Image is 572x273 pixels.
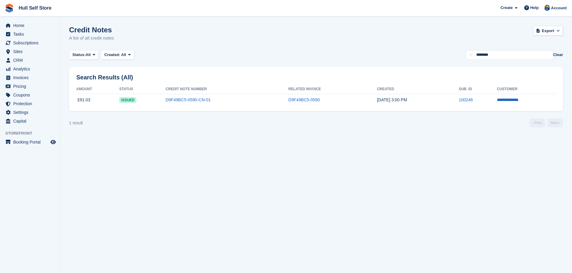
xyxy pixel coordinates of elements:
a: menu [3,30,57,38]
th: Sub. ID [459,85,497,94]
th: Customer [497,85,556,94]
div: 1 result [69,120,83,126]
th: Created [377,85,459,94]
th: Credit Note Number [166,85,289,94]
button: Created: All [101,50,134,60]
span: Help [530,5,539,11]
span: Account [551,5,567,11]
span: Settings [13,108,49,117]
a: menu [3,99,57,108]
a: menu [3,56,57,64]
a: menu [3,108,57,117]
a: Hull Self Store [16,3,54,13]
p: A list of all credit notes [69,35,114,42]
a: Preview store [50,138,57,146]
img: Hull Self Store [544,5,550,11]
a: D9F49BC5-0590 [288,97,320,102]
span: Created: [104,52,120,57]
span: Sites [13,47,49,56]
a: 100248 [459,97,473,102]
span: Coupons [13,91,49,99]
span: Export [542,28,554,34]
span: All [121,52,126,57]
span: Create [501,5,513,11]
span: CRM [13,56,49,64]
span: Booking Portal [13,138,49,146]
span: All [86,52,91,58]
span: Subscriptions [13,39,49,47]
th: Related Invoice [288,85,377,94]
button: Clear [553,52,563,58]
td: £91.03 [76,94,119,106]
span: Pricing [13,82,49,91]
a: menu [3,73,57,82]
span: Protection [13,99,49,108]
span: Capital [13,117,49,125]
a: D9F49BC5-0590-CN-01 [166,97,211,102]
a: menu [3,117,57,125]
span: Storefront [5,130,60,136]
span: Tasks [13,30,49,38]
th: Amount [76,85,119,94]
button: Export [533,26,563,36]
time: 2025-08-21 14:00:14 UTC [377,97,407,102]
a: menu [3,39,57,47]
a: Previous [529,118,545,127]
a: menu [3,65,57,73]
a: menu [3,47,57,56]
span: Status: [72,52,86,58]
img: stora-icon-8386f47178a22dfd0bd8f6a31ec36ba5ce8667c1dd55bd0f319d3a0aa187defe.svg [5,4,14,13]
a: Next [547,118,563,127]
span: Analytics [13,65,49,73]
nav: Page [528,118,564,127]
a: menu [3,138,57,146]
a: menu [3,21,57,30]
h1: Credit Notes [69,26,114,34]
h2: Search Results (All) [76,74,556,81]
a: menu [3,82,57,91]
button: Status: All [69,50,98,60]
span: issued [119,97,136,103]
span: Invoices [13,73,49,82]
a: menu [3,91,57,99]
th: Status [119,85,165,94]
span: Home [13,21,49,30]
